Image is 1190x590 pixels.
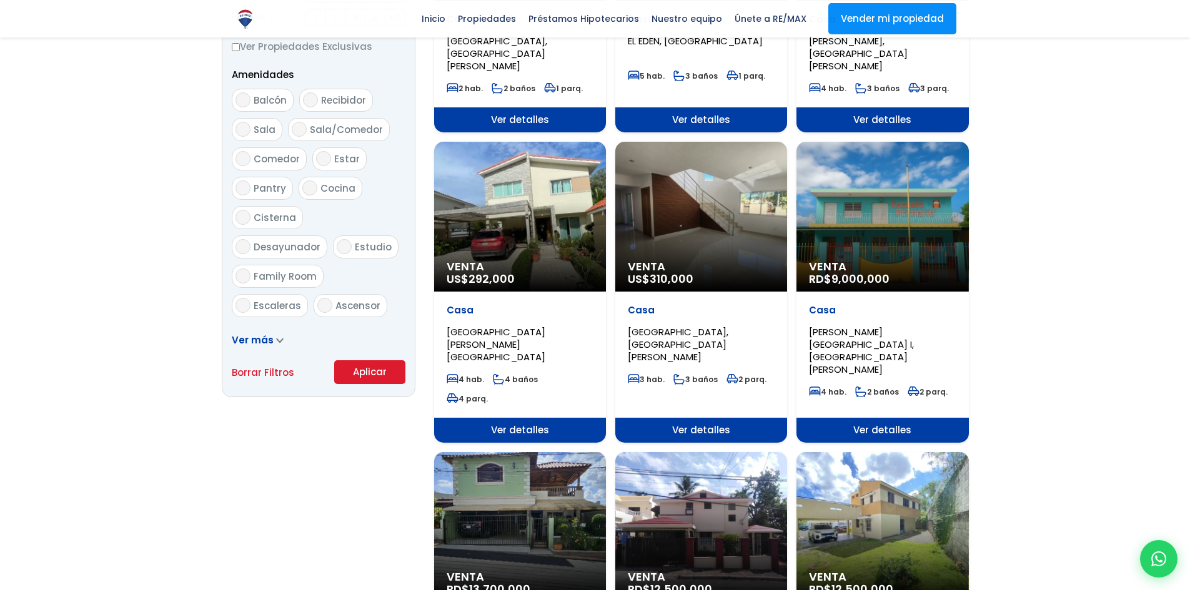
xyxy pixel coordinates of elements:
[434,418,606,443] span: Ver detalles
[254,94,287,107] span: Balcón
[232,333,284,347] a: Ver más
[447,325,545,363] span: [GEOGRAPHIC_DATA][PERSON_NAME][GEOGRAPHIC_DATA]
[321,94,366,107] span: Recibidor
[796,142,968,443] a: Venta RD$9,000,000 Casa [PERSON_NAME][GEOGRAPHIC_DATA] I, [GEOGRAPHIC_DATA][PERSON_NAME] 4 hab. 2...
[615,107,787,132] span: Ver detalles
[236,122,250,137] input: Sala
[809,304,956,317] p: Casa
[673,374,718,385] span: 3 baños
[469,271,515,287] span: 292,000
[628,271,693,287] span: US$
[650,271,693,287] span: 310,000
[908,386,948,397] span: 2 parq.
[809,271,890,287] span: RD$
[615,142,787,443] a: Venta US$310,000 Casa [GEOGRAPHIC_DATA], [GEOGRAPHIC_DATA][PERSON_NAME] 3 hab. 3 baños 2 parq. Ve...
[236,268,250,283] input: Family Room
[254,182,286,195] span: Pantry
[728,9,813,28] span: Únete a RE/MAX
[236,180,250,195] input: Pantry
[809,325,914,376] span: [PERSON_NAME][GEOGRAPHIC_DATA] I, [GEOGRAPHIC_DATA][PERSON_NAME]
[447,83,483,94] span: 2 hab.
[493,374,538,385] span: 4 baños
[337,239,352,254] input: Estudio
[645,9,728,28] span: Nuestro equipo
[628,304,775,317] p: Casa
[447,34,547,72] span: [GEOGRAPHIC_DATA], [GEOGRAPHIC_DATA][PERSON_NAME]
[232,333,274,347] span: Ver más
[492,83,535,94] span: 2 baños
[855,386,899,397] span: 2 baños
[447,393,488,404] span: 4 parq.
[809,260,956,273] span: Venta
[254,240,320,253] span: Desayunador
[522,9,645,28] span: Préstamos Hipotecarios
[908,83,949,94] span: 3 parq.
[236,239,250,254] input: Desayunador
[615,418,787,443] span: Ver detalles
[320,182,355,195] span: Cocina
[232,365,294,380] a: Borrar Filtros
[302,180,317,195] input: Cocina
[452,9,522,28] span: Propiedades
[334,360,405,384] button: Aplicar
[447,260,593,273] span: Venta
[303,92,318,107] input: Recibidor
[628,71,665,81] span: 5 hab.
[726,71,765,81] span: 1 parq.
[310,123,383,136] span: Sala/Comedor
[447,374,484,385] span: 4 hab.
[317,298,332,313] input: Ascensor
[234,8,256,30] img: Logo de REMAX
[447,271,515,287] span: US$
[434,107,606,132] span: Ver detalles
[434,142,606,443] a: Venta US$292,000 Casa [GEOGRAPHIC_DATA][PERSON_NAME][GEOGRAPHIC_DATA] 4 hab. 4 baños 4 parq. Ver ...
[236,151,250,166] input: Comedor
[236,298,250,313] input: Escaleras
[335,299,380,312] span: Ascensor
[254,270,317,283] span: Family Room
[292,122,307,137] input: Sala/Comedor
[232,43,240,51] input: Ver Propiedades Exclusivas
[809,571,956,583] span: Venta
[809,34,908,72] span: [PERSON_NAME], [GEOGRAPHIC_DATA][PERSON_NAME]
[236,92,250,107] input: Balcón
[828,3,956,34] a: Vender mi propiedad
[544,83,583,94] span: 1 parq.
[673,71,718,81] span: 3 baños
[628,34,763,47] span: EL EDÉN, [GEOGRAPHIC_DATA]
[628,325,728,363] span: [GEOGRAPHIC_DATA], [GEOGRAPHIC_DATA][PERSON_NAME]
[254,152,300,165] span: Comedor
[316,151,331,166] input: Estar
[726,374,766,385] span: 2 parq.
[628,571,775,583] span: Venta
[232,39,405,54] label: Ver Propiedades Exclusivas
[334,152,360,165] span: Estar
[355,240,392,253] span: Estudio
[236,210,250,225] input: Cisterna
[254,299,301,312] span: Escaleras
[415,9,452,28] span: Inicio
[796,107,968,132] span: Ver detalles
[809,83,846,94] span: 4 hab.
[447,304,593,317] p: Casa
[796,418,968,443] span: Ver detalles
[447,571,593,583] span: Venta
[254,123,275,136] span: Sala
[855,83,900,94] span: 3 baños
[628,374,665,385] span: 3 hab.
[254,211,296,224] span: Cisterna
[232,67,405,82] p: Amenidades
[809,386,846,397] span: 4 hab.
[628,260,775,273] span: Venta
[831,271,890,287] span: 9,000,000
